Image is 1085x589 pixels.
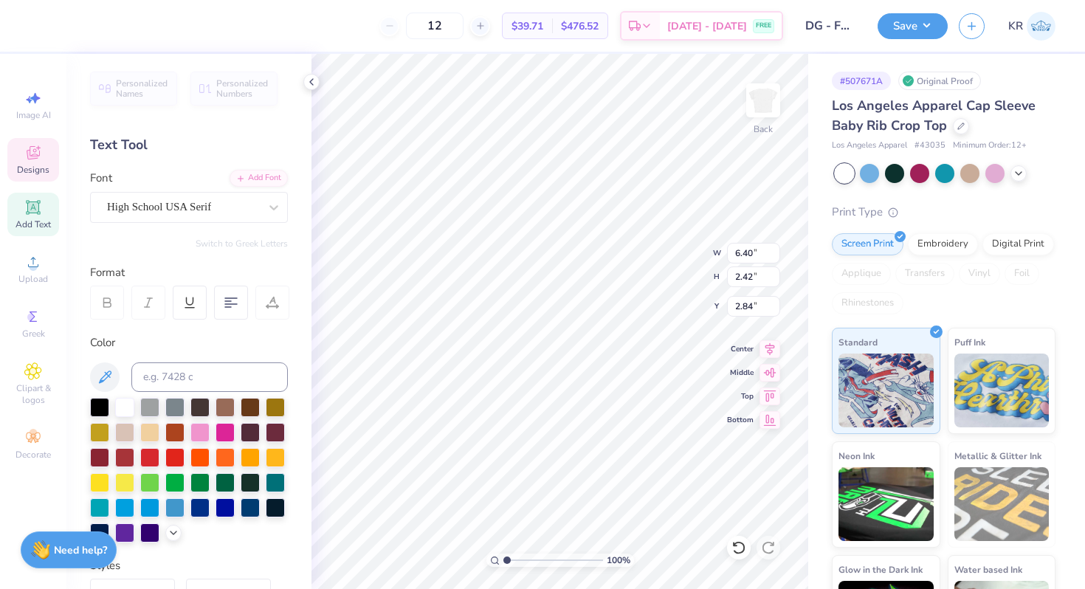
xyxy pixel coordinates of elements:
[838,334,878,350] span: Standard
[727,344,754,354] span: Center
[898,72,981,90] div: Original Proof
[15,218,51,230] span: Add Text
[90,334,288,351] div: Color
[832,263,891,285] div: Applique
[953,139,1027,152] span: Minimum Order: 12 +
[895,263,954,285] div: Transfers
[230,170,288,187] div: Add Font
[17,164,49,176] span: Designs
[832,204,1055,221] div: Print Type
[406,13,464,39] input: – –
[7,382,59,406] span: Clipart & logos
[561,18,599,34] span: $476.52
[954,448,1041,464] span: Metallic & Glitter Ink
[832,292,903,314] div: Rhinestones
[832,139,907,152] span: Los Angeles Apparel
[954,562,1022,577] span: Water based Ink
[954,334,985,350] span: Puff Ink
[607,554,630,567] span: 100 %
[727,391,754,402] span: Top
[196,238,288,249] button: Switch to Greek Letters
[90,170,112,187] label: Font
[754,123,773,136] div: Back
[908,233,978,255] div: Embroidery
[90,557,288,574] div: Styles
[838,354,934,427] img: Standard
[959,263,1000,285] div: Vinyl
[15,449,51,461] span: Decorate
[727,368,754,378] span: Middle
[832,72,891,90] div: # 507671A
[748,86,778,115] img: Back
[116,78,168,99] span: Personalized Names
[727,415,754,425] span: Bottom
[216,78,269,99] span: Personalized Numbers
[838,467,934,541] img: Neon Ink
[756,21,771,31] span: FREE
[54,543,107,557] strong: Need help?
[914,139,945,152] span: # 43035
[90,135,288,155] div: Text Tool
[16,109,51,121] span: Image AI
[832,233,903,255] div: Screen Print
[512,18,543,34] span: $39.71
[1008,12,1055,41] a: KR
[832,97,1036,134] span: Los Angeles Apparel Cap Sleeve Baby Rib Crop Top
[982,233,1054,255] div: Digital Print
[1027,12,1055,41] img: Kaylee Rivera
[90,264,289,281] div: Format
[1008,18,1023,35] span: KR
[22,328,45,340] span: Greek
[1005,263,1039,285] div: Foil
[954,354,1050,427] img: Puff Ink
[131,362,288,392] input: e.g. 7428 c
[838,562,923,577] span: Glow in the Dark Ink
[954,467,1050,541] img: Metallic & Glitter Ink
[838,448,875,464] span: Neon Ink
[667,18,747,34] span: [DATE] - [DATE]
[794,11,867,41] input: Untitled Design
[18,273,48,285] span: Upload
[878,13,948,39] button: Save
